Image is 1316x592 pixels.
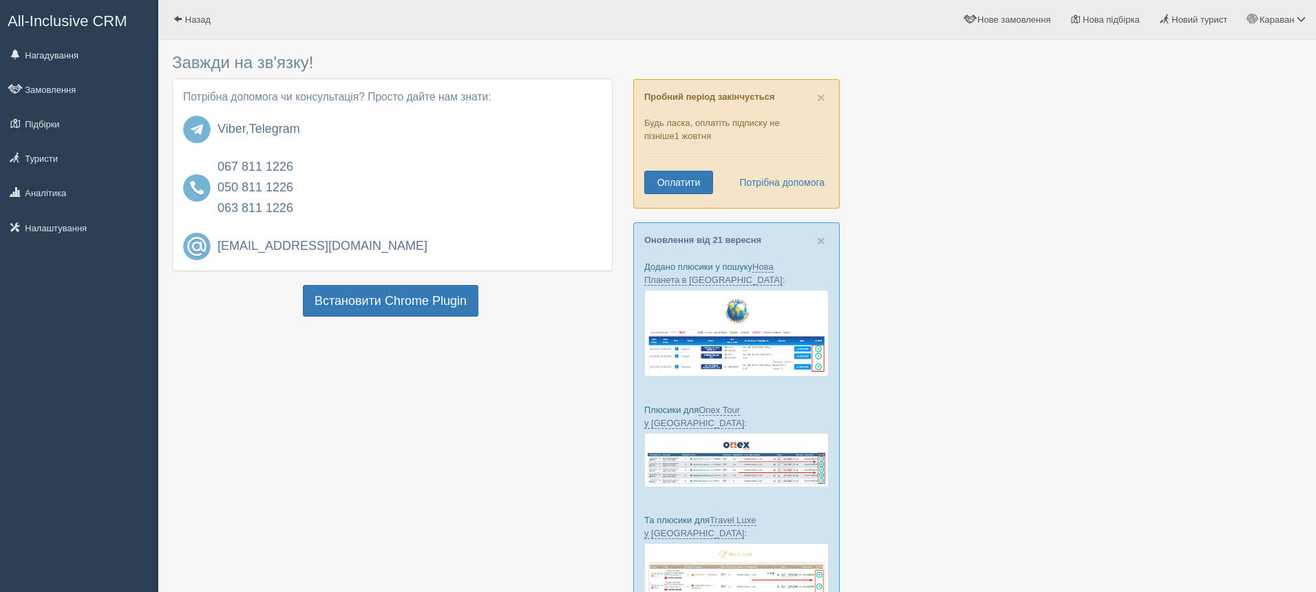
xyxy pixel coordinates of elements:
span: 1 жовтня [675,131,712,141]
h4: , [217,123,602,136]
a: Telegram [249,122,300,136]
b: Пробний період закінчується [644,92,775,102]
span: Новий турист [1171,14,1227,25]
span: Нове замовлення [977,14,1050,25]
img: onex-tour-proposal-crm-for-travel-agency.png [644,433,829,487]
p: Та плюсики для : [644,514,829,540]
a: [EMAIL_ADDRESS][DOMAIN_NAME] [217,240,602,253]
a: Viber [217,122,246,136]
a: Travel Luxe у [GEOGRAPHIC_DATA] [644,515,756,539]
a: 067 811 1226 [217,160,293,173]
div: Будь ласка, оплатіть підписку не пізніше [633,79,840,209]
img: email.svg [183,233,211,260]
img: telegram.svg [183,116,211,143]
h3: Завжди на зв'язку! [172,54,613,72]
span: Назад [185,14,211,25]
a: Оплатити [644,171,713,194]
span: × [817,89,825,105]
span: Нова підбірка [1083,14,1140,25]
span: × [817,233,825,249]
a: Встановити Chrome Plugin [303,285,478,317]
a: 063 811 1226 [217,201,293,215]
a: All-Inclusive CRM [1,1,158,39]
img: new-planet-%D0%BF%D1%96%D0%B4%D0%B1%D1%96%D1%80%D0%BA%D0%B0-%D1%81%D1%80%D0%BC-%D0%B4%D0%BB%D1%8F... [644,290,829,377]
span: All-Inclusive CRM [8,12,127,30]
a: 050 811 1226 [217,180,293,194]
a: Оновлення від 21 вересня [644,235,761,245]
img: phone-1055012.svg [183,174,211,202]
span: Караван [1260,14,1294,25]
p: Потрібна допомога чи консультація? Просто дайте нам знати: [183,89,602,105]
a: Потрібна допомога [730,171,825,194]
a: Onex Tour у [GEOGRAPHIC_DATA] [644,405,744,429]
button: Close [817,233,825,248]
a: Нова Планета в [GEOGRAPHIC_DATA] [644,262,783,286]
p: Плюсики для : [644,403,829,430]
p: Додано плюсики у пошуку : [644,260,829,286]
